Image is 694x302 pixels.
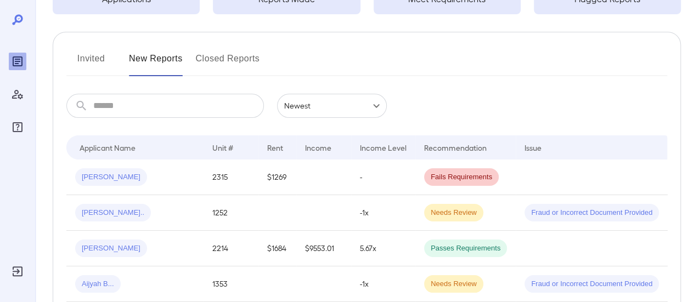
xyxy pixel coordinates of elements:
[360,141,407,154] div: Income Level
[351,159,415,195] td: -
[204,266,258,302] td: 1353
[296,231,351,266] td: $9553.01
[66,50,116,76] button: Invited
[212,141,233,154] div: Unit #
[267,141,285,154] div: Rent
[351,266,415,302] td: -1x
[80,141,136,154] div: Applicant Name
[424,141,487,154] div: Recommendation
[305,141,331,154] div: Income
[424,208,483,218] span: Needs Review
[258,159,296,195] td: $1269
[258,231,296,266] td: $1684
[424,279,483,289] span: Needs Review
[9,118,26,136] div: FAQ
[75,172,147,183] span: [PERSON_NAME]
[204,195,258,231] td: 1252
[524,279,659,289] span: Fraud or Incorrect Document Provided
[204,231,258,266] td: 2214
[424,243,507,254] span: Passes Requirements
[524,141,542,154] div: Issue
[351,231,415,266] td: 5.67x
[75,243,147,254] span: [PERSON_NAME]
[351,195,415,231] td: -1x
[129,50,183,76] button: New Reports
[9,263,26,280] div: Log Out
[9,86,26,103] div: Manage Users
[424,172,499,183] span: Fails Requirements
[524,208,659,218] span: Fraud or Incorrect Document Provided
[204,159,258,195] td: 2315
[196,50,260,76] button: Closed Reports
[9,53,26,70] div: Reports
[277,94,387,118] div: Newest
[75,279,121,289] span: Aijyah B...
[75,208,151,218] span: [PERSON_NAME]..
